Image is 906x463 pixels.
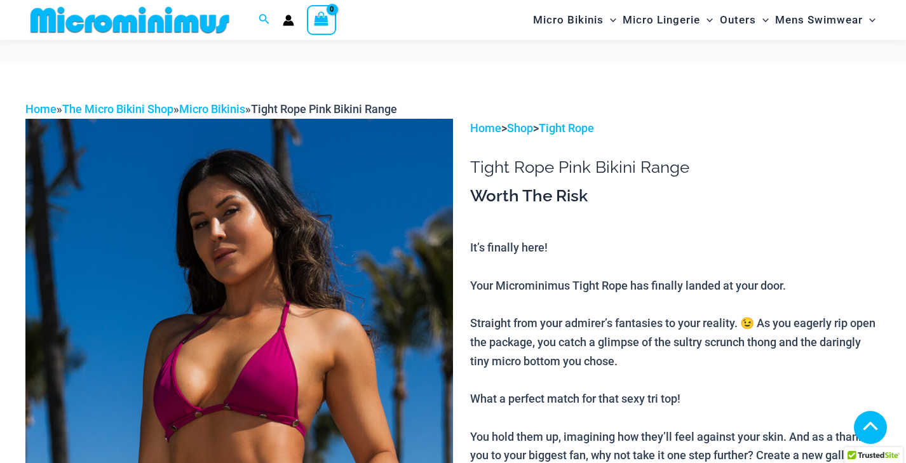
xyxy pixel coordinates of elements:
h3: Worth The Risk [470,185,881,207]
nav: Site Navigation [528,2,881,38]
p: > > [470,119,881,138]
span: » » » [25,102,397,116]
a: Micro Bikinis [179,102,245,116]
a: Shop [507,121,533,135]
span: Outers [720,4,756,36]
span: Menu Toggle [604,4,616,36]
a: Mens SwimwearMenu ToggleMenu Toggle [772,4,879,36]
a: Account icon link [283,15,294,26]
span: Tight Rope Pink Bikini Range [251,102,397,116]
a: View Shopping Cart, empty [307,5,336,34]
a: The Micro Bikini Shop [62,102,173,116]
span: Menu Toggle [756,4,769,36]
a: Tight Rope [539,121,594,135]
a: Search icon link [259,12,270,28]
span: Menu Toggle [700,4,713,36]
span: Micro Lingerie [623,4,700,36]
h1: Tight Rope Pink Bikini Range [470,158,881,177]
a: OutersMenu ToggleMenu Toggle [717,4,772,36]
span: Micro Bikinis [533,4,604,36]
a: Micro LingerieMenu ToggleMenu Toggle [619,4,716,36]
a: Home [25,102,57,116]
span: Menu Toggle [863,4,876,36]
a: Micro BikinisMenu ToggleMenu Toggle [530,4,619,36]
span: Mens Swimwear [775,4,863,36]
a: Home [470,121,501,135]
img: MM SHOP LOGO FLAT [25,6,234,34]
